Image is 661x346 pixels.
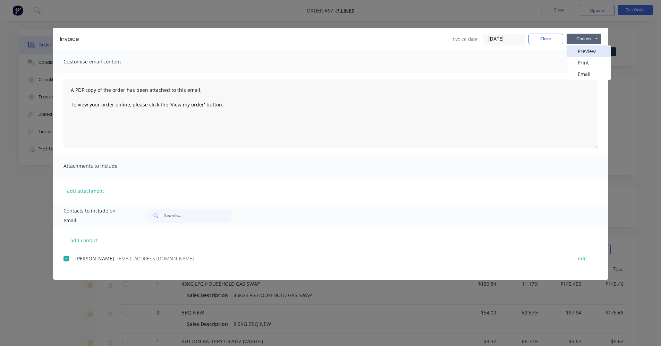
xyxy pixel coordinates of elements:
[574,254,591,263] button: edit
[60,35,79,43] div: Invoice
[63,79,598,148] textarea: A PDF copy of the order has been attached to this email. To view your order online, please click ...
[451,35,478,43] span: Invoice date
[63,206,129,225] span: Contacts to include on email
[567,57,611,68] button: Print
[75,255,114,262] span: [PERSON_NAME]
[567,68,611,80] button: Email
[63,235,105,245] button: add contact
[63,185,108,196] button: add attachment
[63,161,140,171] span: Attachments to include
[567,45,611,57] button: Preview
[114,255,194,262] span: - [EMAIL_ADDRESS][DOMAIN_NAME]
[528,34,563,44] button: Close
[63,57,140,67] span: Customise email content
[164,209,233,223] input: Search...
[567,34,601,44] button: Options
